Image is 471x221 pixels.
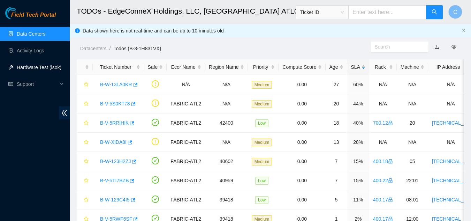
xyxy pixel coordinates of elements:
td: N/A [205,94,248,113]
button: star [81,98,89,109]
a: 400.18lock [373,159,393,164]
td: 20 [326,94,347,113]
span: lock [388,197,393,202]
a: B-W-XIDA8I [100,139,127,145]
button: star [81,137,89,148]
a: B-W-13LA0KR [100,82,132,87]
a: [TECHNICAL_ID] [432,197,470,202]
button: star [81,175,89,186]
span: C [453,8,457,16]
td: 39418 [205,190,248,209]
button: download [429,41,445,52]
td: 44% [347,94,369,113]
td: 27 [326,75,347,94]
button: search [426,5,443,19]
span: star [84,82,89,88]
td: FABRIC-ATL2 [167,94,205,113]
td: 13 [326,133,347,152]
td: 40602 [205,152,248,171]
td: 5 [326,190,347,209]
span: exclamation-circle [152,100,159,107]
input: Enter text here... [348,5,426,19]
td: 40959 [205,171,248,190]
td: 0.00 [279,190,325,209]
span: Medium [252,158,272,165]
span: check-circle [152,176,159,184]
span: Low [255,177,268,185]
td: 0.00 [279,171,325,190]
span: read [8,82,13,87]
button: star [81,117,89,128]
span: lock [388,120,393,125]
button: star [81,156,89,167]
td: 60% [347,75,369,94]
td: 42400 [205,113,248,133]
td: N/A [397,75,428,94]
button: C [448,5,462,19]
td: N/A [397,133,428,152]
td: 11% [347,190,369,209]
td: FABRIC-ATL2 [167,152,205,171]
a: Datacenters [80,46,106,51]
span: star [84,120,89,126]
span: lock [388,159,393,164]
a: [TECHNICAL_ID] [432,159,470,164]
span: Medium [252,139,272,146]
td: N/A [205,133,248,152]
td: 0.00 [279,75,325,94]
a: B-W-123H2ZJ [100,159,131,164]
td: N/A [205,75,248,94]
a: B-V-5S0KT78 [100,101,130,106]
span: exclamation-circle [152,138,159,145]
a: download [434,44,439,50]
td: FABRIC-ATL2 [167,133,205,152]
td: 7 [326,171,347,190]
span: star [84,159,89,164]
span: close [462,29,466,33]
td: N/A [369,75,397,94]
span: exclamation-circle [152,80,159,88]
a: Akamai TechnologiesField Tech Portal [5,13,56,22]
td: 7 [326,152,347,171]
button: star [81,79,89,90]
td: 0.00 [279,152,325,171]
span: star [84,178,89,184]
td: FABRIC-ATL2 [167,190,205,209]
td: 0.00 [279,113,325,133]
a: B-W-129C4I5 [100,197,130,202]
a: 700.12lock [373,120,393,126]
td: 20 [397,113,428,133]
span: check-circle [152,157,159,164]
a: [TECHNICAL_ID] [432,178,470,183]
span: check-circle [152,196,159,203]
a: Data Centers [17,31,45,37]
a: Activity Logs [17,48,44,53]
td: N/A [369,94,397,113]
span: Low [255,119,268,127]
span: / [109,46,111,51]
td: FABRIC-ATL2 [167,113,205,133]
td: 15% [347,171,369,190]
span: Ticket ID [300,7,344,17]
span: search [432,9,437,16]
span: lock [388,178,393,183]
a: Hardware Test (isok) [17,65,61,70]
td: 22:01 [397,171,428,190]
td: 15% [347,152,369,171]
a: B-V-5TI7BZB [100,178,129,183]
td: 40% [347,113,369,133]
td: 28% [347,133,369,152]
a: 400.22lock [373,178,393,183]
td: N/A [397,94,428,113]
a: B-V-5RRIHIK [100,120,129,126]
span: Medium [252,81,272,89]
span: star [84,101,89,107]
span: Field Tech Portal [11,12,56,19]
span: star [84,197,89,203]
span: check-circle [152,119,159,126]
span: Low [255,196,268,204]
td: 05 [397,152,428,171]
span: eye [451,44,456,49]
a: [TECHNICAL_ID] [432,120,470,126]
td: 08:01 [397,190,428,209]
